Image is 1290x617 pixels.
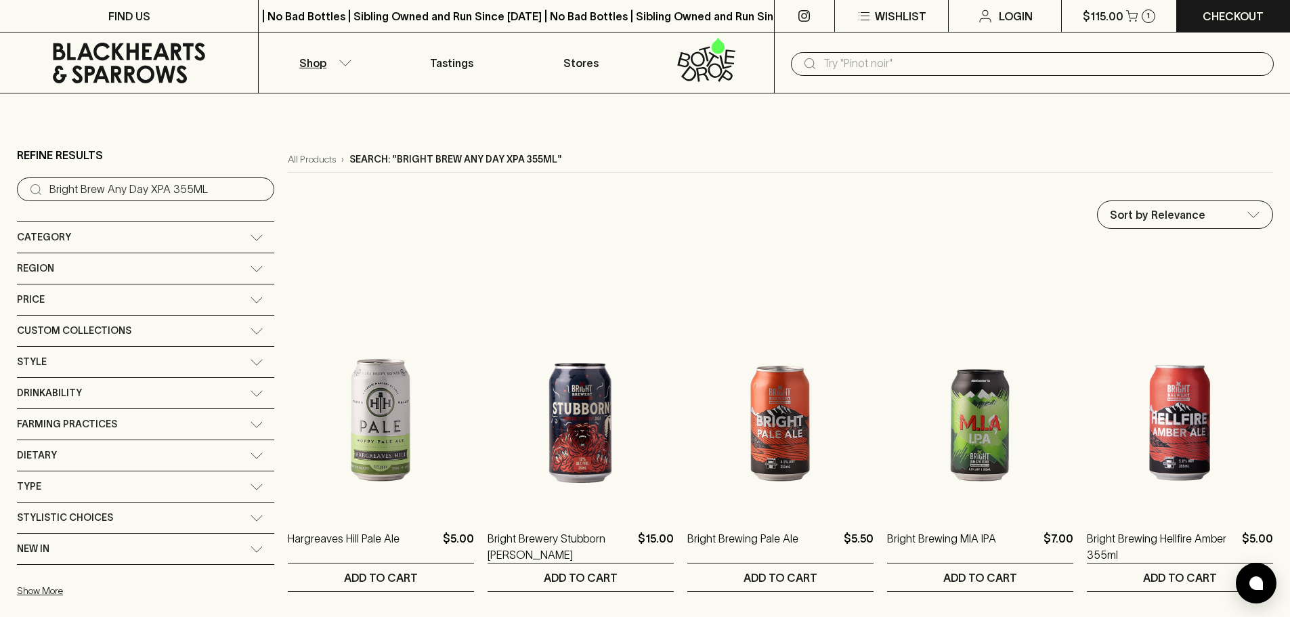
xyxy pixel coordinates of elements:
span: Farming Practices [17,416,117,433]
p: $15.00 [638,530,674,563]
img: Bright Brewing MIA IPA [887,273,1073,510]
a: Bright Brewing Pale Ale [687,530,798,563]
p: 1 [1146,12,1150,20]
p: $115.00 [1083,8,1123,24]
input: Try "Pinot noir" [823,53,1263,75]
p: ADD TO CART [344,570,418,586]
div: Custom Collections [17,316,274,346]
div: Region [17,253,274,284]
p: $7.00 [1044,530,1073,563]
span: Drinkability [17,385,82,402]
span: Dietary [17,447,57,464]
p: ADD TO CART [1143,570,1217,586]
span: Category [17,229,71,246]
div: Farming Practices [17,409,274,440]
span: Custom Collections [17,322,131,339]
a: Bright Brewery Stubborn [PERSON_NAME] [488,530,632,563]
div: Stylistic Choices [17,503,274,533]
p: Login [999,8,1033,24]
a: Tastings [387,33,516,93]
button: Shop [259,33,387,93]
a: Hargreaves Hill Pale Ale [288,530,400,563]
p: Shop [299,55,326,71]
button: ADD TO CART [887,563,1073,591]
span: Price [17,291,45,308]
span: Type [17,478,41,495]
p: ADD TO CART [744,570,817,586]
img: Bright Brewery Stubborn Stout [488,273,674,510]
p: $5.00 [443,530,474,563]
p: Checkout [1203,8,1264,24]
div: Type [17,471,274,502]
span: Style [17,354,47,370]
p: ADD TO CART [943,570,1017,586]
button: ADD TO CART [288,563,474,591]
span: New In [17,540,49,557]
a: Bright Brewing Hellfire Amber 355ml [1087,530,1237,563]
div: Sort by Relevance [1098,201,1272,228]
button: Show More [17,577,194,605]
input: Try “Pinot noir” [49,179,263,200]
p: Search: "Bright Brew Any Day XPA 355ML" [349,152,562,167]
p: $5.00 [1242,530,1273,563]
p: Tastings [430,55,473,71]
a: Bright Brewing MIA IPA [887,530,996,563]
div: Dietary [17,440,274,471]
div: Category [17,222,274,253]
a: Stores [517,33,645,93]
a: All Products [288,152,336,167]
div: Style [17,347,274,377]
img: Bright Brewing Hellfire Amber 355ml [1087,273,1273,510]
button: ADD TO CART [1087,563,1273,591]
img: Bright Brewing Pale Ale [687,273,874,510]
p: ADD TO CART [544,570,618,586]
p: › [341,152,344,167]
p: FIND US [108,8,150,24]
p: $5.50 [844,530,874,563]
p: Refine Results [17,147,103,163]
p: Wishlist [875,8,926,24]
span: Region [17,260,54,277]
div: Price [17,284,274,315]
img: bubble-icon [1249,576,1263,590]
div: Drinkability [17,378,274,408]
p: Sort by Relevance [1110,207,1205,223]
button: ADD TO CART [687,563,874,591]
span: Stylistic Choices [17,509,113,526]
div: New In [17,534,274,564]
button: ADD TO CART [488,563,674,591]
p: Stores [563,55,599,71]
img: Hargreaves Hill Pale Ale [288,273,474,510]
